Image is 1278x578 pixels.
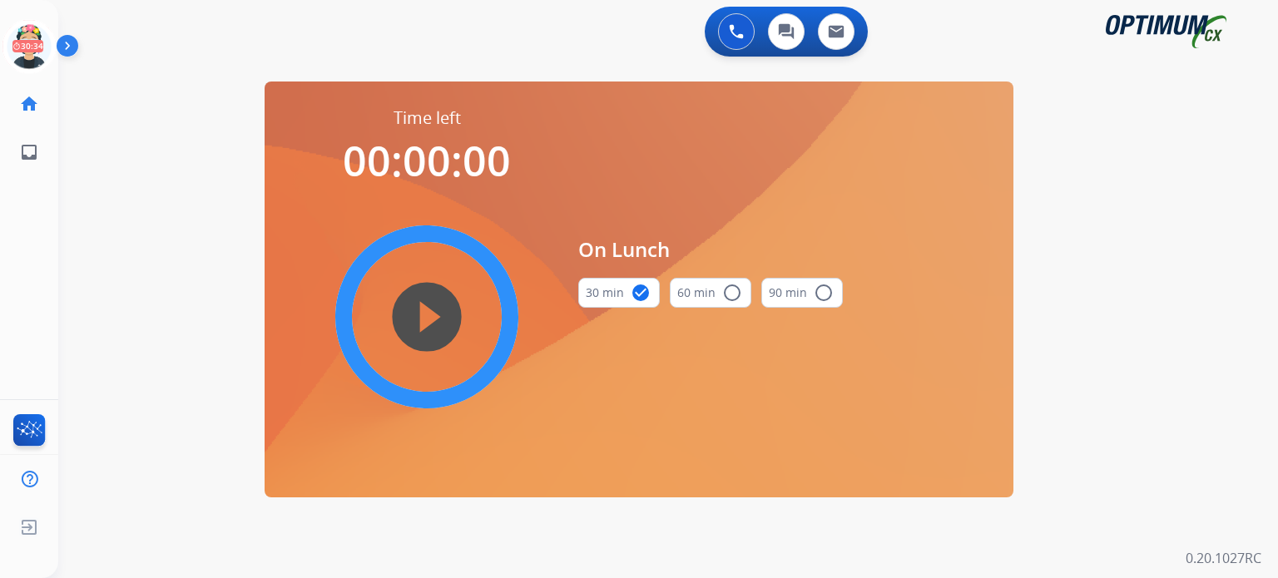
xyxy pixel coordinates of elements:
button: 30 min [578,278,660,308]
mat-icon: play_circle_filled [417,307,437,327]
p: 0.20.1027RC [1186,548,1261,568]
span: 00:00:00 [343,132,511,189]
mat-icon: radio_button_unchecked [722,283,742,303]
mat-icon: inbox [19,142,39,162]
mat-icon: check_circle [631,283,651,303]
span: On Lunch [578,235,843,264]
span: Time left [394,106,461,130]
button: 90 min [761,278,843,308]
mat-icon: radio_button_unchecked [814,283,834,303]
button: 60 min [670,278,751,308]
mat-icon: home [19,94,39,114]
